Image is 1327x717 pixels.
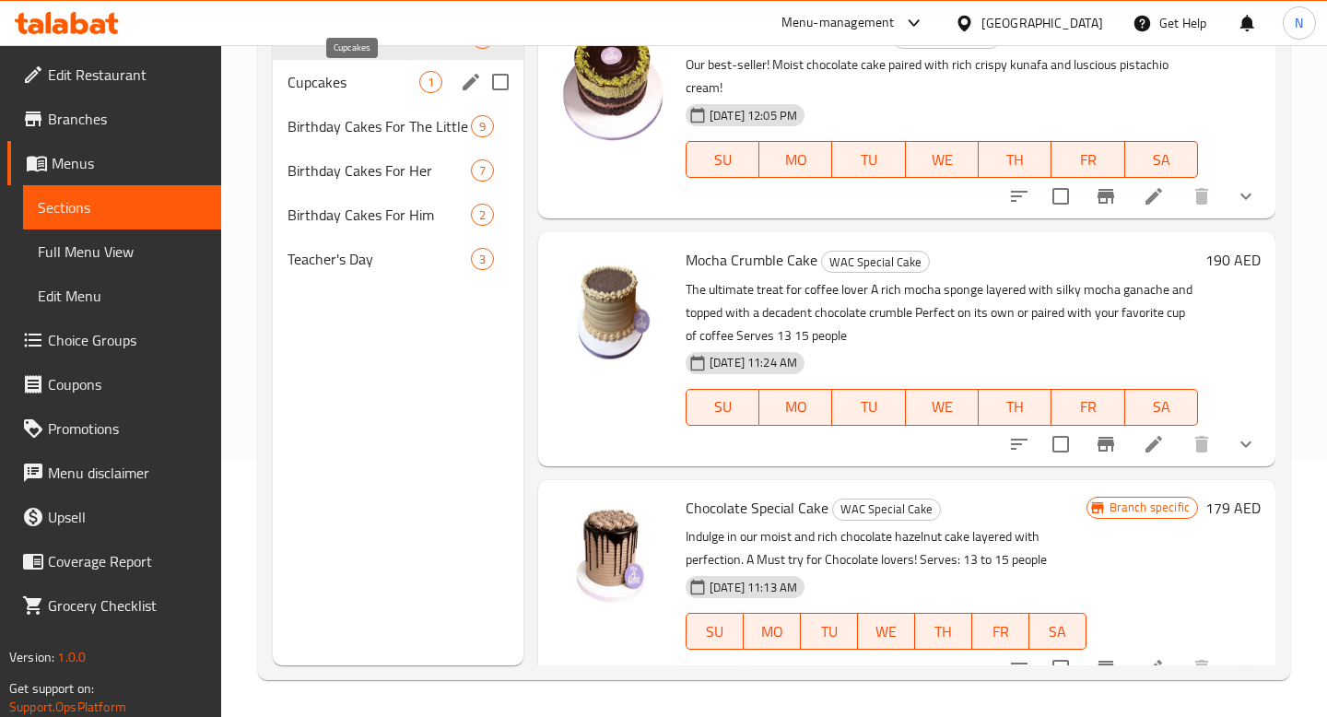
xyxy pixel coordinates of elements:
[48,108,206,130] span: Branches
[981,13,1103,33] div: [GEOGRAPHIC_DATA]
[1235,433,1257,455] svg: Show Choices
[979,389,1051,426] button: TH
[1051,389,1124,426] button: FR
[767,147,825,173] span: MO
[7,141,221,185] a: Menus
[288,115,471,137] div: Birthday Cakes For The Little Ones
[694,618,736,645] span: SU
[1084,646,1128,690] button: Branch-specific-item
[1180,422,1224,466] button: delete
[553,247,671,365] img: Mocha Crumble Cake
[1235,657,1257,679] svg: Show Choices
[472,251,493,268] span: 3
[471,204,494,226] div: items
[1084,422,1128,466] button: Branch-specific-item
[553,23,671,141] img: Pistachio Chocolate Kunafa Cake
[38,241,206,263] span: Full Menu View
[7,97,221,141] a: Branches
[288,204,471,226] span: Birthday Cakes For Him
[1143,185,1165,207] a: Edit menu item
[52,152,206,174] span: Menus
[1029,613,1086,650] button: SA
[702,579,804,596] span: [DATE] 11:13 AM
[48,594,206,617] span: Grocery Checklist
[273,60,523,104] div: Cupcakes1edit
[686,278,1198,347] p: The ultimate treat for coffee lover A rich mocha sponge layered with silky mocha ganache and topp...
[1125,389,1198,426] button: SA
[759,141,832,178] button: MO
[288,248,471,270] span: Teacher's Day
[840,147,898,173] span: TU
[781,12,895,34] div: Menu-management
[1143,433,1165,455] a: Edit menu item
[273,237,523,281] div: Teacher's Day3
[686,613,744,650] button: SU
[420,74,441,91] span: 1
[1180,174,1224,218] button: delete
[1059,147,1117,173] span: FR
[57,645,86,669] span: 1.0.0
[48,373,206,395] span: Coupons
[751,618,793,645] span: MO
[7,53,221,97] a: Edit Restaurant
[7,406,221,451] a: Promotions
[273,148,523,193] div: Birthday Cakes For Her7
[38,285,206,307] span: Edit Menu
[1143,657,1165,679] a: Edit menu item
[1133,394,1191,420] span: SA
[744,613,801,650] button: MO
[986,394,1044,420] span: TH
[23,229,221,274] a: Full Menu View
[972,613,1029,650] button: FR
[7,583,221,628] a: Grocery Checklist
[1125,141,1198,178] button: SA
[48,417,206,440] span: Promotions
[7,318,221,362] a: Choice Groups
[832,499,941,521] div: WAC Special Cake
[1224,174,1268,218] button: show more
[686,141,759,178] button: SU
[759,389,832,426] button: MO
[48,506,206,528] span: Upsell
[7,495,221,539] a: Upsell
[922,618,965,645] span: TH
[1102,499,1197,516] span: Branch specific
[822,252,929,273] span: WAC Special Cake
[1205,23,1261,49] h6: 180 AED
[1041,649,1080,688] span: Select to update
[7,362,221,406] a: Coupons
[686,494,828,522] span: Chocolate Special Cake
[419,71,442,93] div: items
[702,354,804,371] span: [DATE] 11:24 AM
[273,193,523,237] div: Birthday Cakes For Him2
[801,613,858,650] button: TU
[686,389,759,426] button: SU
[553,495,671,613] img: Chocolate Special Cake
[1041,177,1080,216] span: Select to update
[808,618,851,645] span: TU
[702,107,804,124] span: [DATE] 12:05 PM
[979,141,1051,178] button: TH
[906,141,979,178] button: WE
[471,159,494,182] div: items
[767,394,825,420] span: MO
[694,394,752,420] span: SU
[694,147,752,173] span: SU
[833,499,940,520] span: WAC Special Cake
[48,64,206,86] span: Edit Restaurant
[980,618,1022,645] span: FR
[273,104,523,148] div: Birthday Cakes For The Little Ones9
[23,185,221,229] a: Sections
[9,676,94,700] span: Get support on:
[472,118,493,135] span: 9
[1059,394,1117,420] span: FR
[1224,646,1268,690] button: show more
[273,8,523,288] nav: Menu sections
[832,141,905,178] button: TU
[7,451,221,495] a: Menu disclaimer
[1205,495,1261,521] h6: 179 AED
[48,550,206,572] span: Coverage Report
[472,206,493,224] span: 2
[1295,13,1303,33] span: N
